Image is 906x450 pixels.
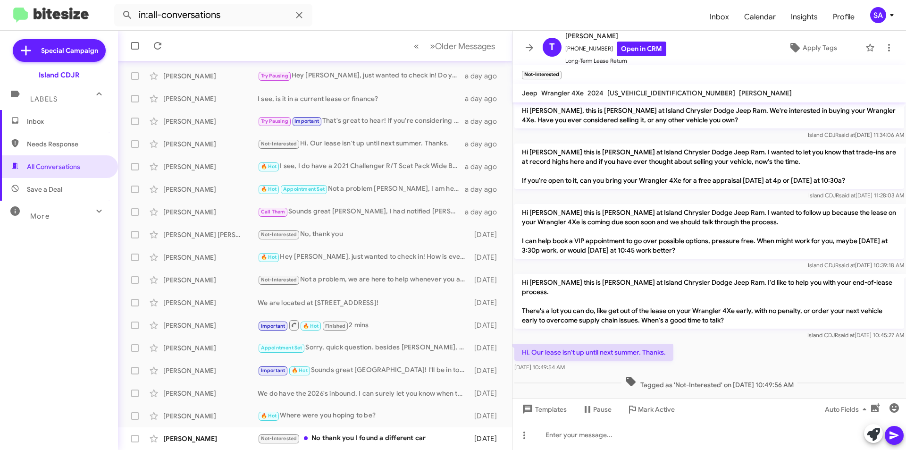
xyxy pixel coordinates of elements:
[261,209,285,215] span: Call Them
[619,401,682,418] button: Mark Active
[27,139,107,149] span: Needs Response
[261,435,297,442] span: Not-Interested
[862,7,896,23] button: SA
[163,253,258,262] div: [PERSON_NAME]
[30,95,58,103] span: Labels
[424,36,501,56] button: Next
[803,39,837,56] span: Apply Tags
[409,36,501,56] nav: Page navigation example
[470,253,504,262] div: [DATE]
[541,89,584,97] span: Wrangler 4Xe
[470,389,504,398] div: [DATE]
[27,162,80,171] span: All Conversations
[825,401,870,418] span: Auto Fields
[258,365,470,376] div: Sounds great [GEOGRAPHIC_DATA]! I'll be in touch closer to then with all the new promotions! What...
[163,298,258,307] div: [PERSON_NAME]
[764,39,861,56] button: Apply Tags
[258,229,470,240] div: No, thank you
[465,94,504,103] div: a day ago
[638,401,675,418] span: Mark Active
[294,118,319,124] span: Important
[292,367,308,374] span: 🔥 Hot
[514,364,565,371] span: [DATE] 10:49:54 AM
[574,401,619,418] button: Pause
[261,231,297,238] span: Not-Interested
[465,207,504,217] div: a day ago
[163,162,258,171] div: [PERSON_NAME]
[163,321,258,330] div: [PERSON_NAME]
[163,117,258,126] div: [PERSON_NAME]
[617,42,666,56] a: Open in CRM
[808,131,904,138] span: Island CDJR [DATE] 11:34:06 AM
[514,204,904,259] p: Hi [PERSON_NAME] this is [PERSON_NAME] at Island Chrysler Dodge Jeep Ram. I wanted to follow up b...
[838,331,855,339] span: said at
[261,277,297,283] span: Not-Interested
[607,89,735,97] span: [US_VEHICLE_IDENTIFICATION_NUMBER]
[512,401,574,418] button: Templates
[808,192,904,199] span: Island CDJR [DATE] 11:28:03 AM
[258,298,470,307] div: We are located at [STREET_ADDRESS]!
[549,40,555,55] span: T
[258,389,470,398] div: We do have the 2026's inbound. I can surely let you know when they arrive!
[258,252,470,263] div: Hey [PERSON_NAME], just wanted to check in! How is everything?
[163,207,258,217] div: [PERSON_NAME]
[520,401,567,418] span: Templates
[163,366,258,375] div: [PERSON_NAME]
[825,3,862,31] span: Profile
[593,401,612,418] span: Pause
[283,186,325,192] span: Appointment Set
[470,434,504,443] div: [DATE]
[470,230,504,239] div: [DATE]
[565,42,666,56] span: [PHONE_NUMBER]
[261,186,277,192] span: 🔥 Hot
[258,184,465,195] div: Not a problem [PERSON_NAME], I am here to help whenever you are ready!
[258,161,465,172] div: I see, I do have a 2021 Challenger R/T Scat Pack Wide Body at around $47,000 but I will keep my e...
[27,117,107,126] span: Inbox
[435,41,495,51] span: Older Messages
[514,344,673,361] p: Hi. Our lease isn't up until next summer. Thanks.
[465,185,504,194] div: a day ago
[783,3,825,31] a: Insights
[261,163,277,170] span: 🔥 Hot
[258,138,465,149] div: Hi. Our lease isn't up until next summer. Thanks.
[514,144,904,189] p: Hi [PERSON_NAME] this is [PERSON_NAME] at Island Chrysler Dodge Jeep Ram. I wanted to let you kno...
[839,192,856,199] span: said at
[470,343,504,353] div: [DATE]
[163,275,258,285] div: [PERSON_NAME]
[470,298,504,307] div: [DATE]
[30,212,50,221] span: More
[465,139,504,149] div: a day ago
[839,262,855,269] span: said at
[807,331,904,339] span: Island CDJR [DATE] 10:45:27 AM
[261,367,285,374] span: Important
[258,274,470,285] div: Not a problem, we are here to help whenever you are ready!
[870,7,886,23] div: SA
[163,343,258,353] div: [PERSON_NAME]
[737,3,783,31] a: Calendar
[565,30,666,42] span: [PERSON_NAME]
[261,118,288,124] span: Try Pausing
[808,262,904,269] span: Island CDJR [DATE] 10:39:18 AM
[39,70,80,80] div: Island CDJR
[514,102,904,128] p: Hi [PERSON_NAME], this is [PERSON_NAME] at Island Chrysler Dodge Jeep Ram. We're interested in bu...
[587,89,604,97] span: 2024
[817,401,878,418] button: Auto Fields
[163,185,258,194] div: [PERSON_NAME]
[163,139,258,149] div: [PERSON_NAME]
[163,71,258,81] div: [PERSON_NAME]
[325,323,346,329] span: Finished
[261,73,288,79] span: Try Pausing
[261,345,302,351] span: Appointment Set
[408,36,425,56] button: Previous
[565,56,666,66] span: Long-Term Lease Return
[702,3,737,31] a: Inbox
[514,274,904,329] p: Hi [PERSON_NAME] this is [PERSON_NAME] at Island Chrysler Dodge Jeep Ram. I'd like to help you wi...
[739,89,792,97] span: [PERSON_NAME]
[163,411,258,421] div: [PERSON_NAME]
[465,162,504,171] div: a day ago
[303,323,319,329] span: 🔥 Hot
[261,254,277,260] span: 🔥 Hot
[163,230,258,239] div: [PERSON_NAME] [PERSON_NAME]
[470,366,504,375] div: [DATE]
